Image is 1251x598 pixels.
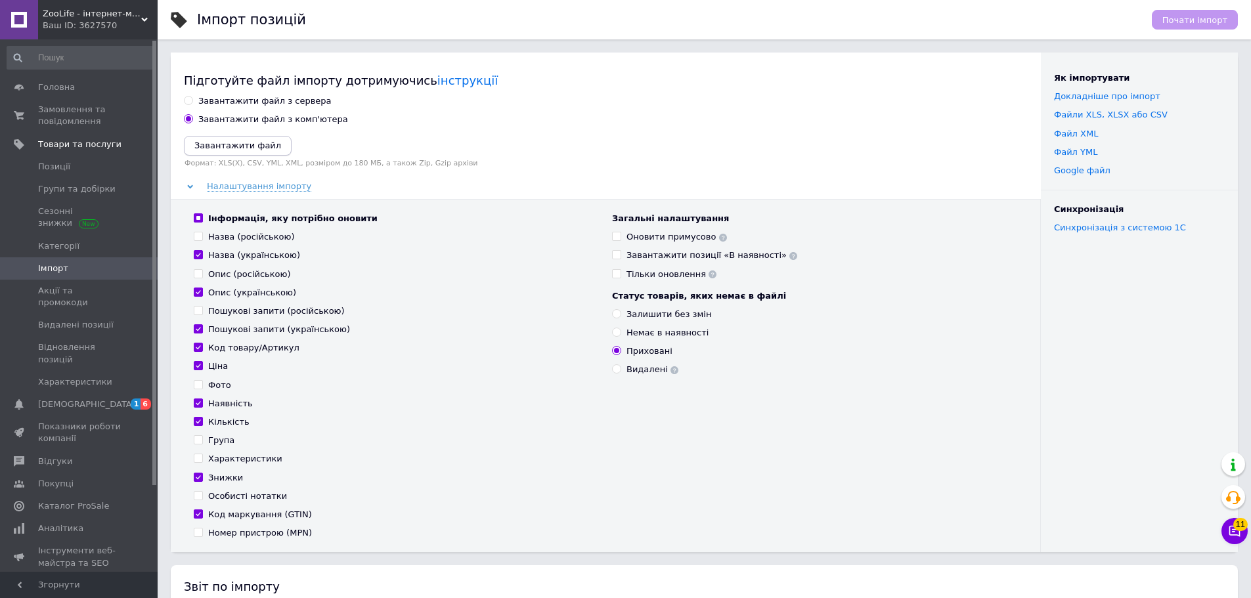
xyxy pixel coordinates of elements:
span: Покупці [38,478,74,490]
div: Знижки [208,472,243,484]
div: Ціна [208,360,228,372]
span: Налаштування імпорту [207,181,311,192]
div: Назва (українською) [208,249,300,261]
span: Характеристики [38,376,112,388]
span: [DEMOGRAPHIC_DATA] [38,398,135,410]
button: Завантажити файл [184,136,292,156]
a: Докладніше про імпорт [1054,91,1160,101]
div: Видалені [626,364,678,375]
div: Статус товарів, яких немає в файлі [612,290,1017,302]
input: Пошук [7,46,155,70]
span: 6 [141,398,151,410]
div: Завантажити файл з сервера [198,95,332,107]
span: Показники роботи компанії [38,421,121,444]
div: Завантажити файл з комп'ютера [198,114,348,125]
span: Товари та послуги [38,139,121,150]
div: Група [208,435,234,446]
span: Сезонні знижки [38,205,121,229]
h1: Імпорт позицій [197,12,306,28]
div: Назва (російською) [208,231,295,243]
div: Ваш ID: 3627570 [43,20,158,32]
span: 11 [1233,518,1248,531]
span: Відновлення позицій [38,341,121,365]
div: Звіт по імпорту [184,578,1225,595]
i: Завантажити файл [194,140,281,150]
span: Категорії [38,240,79,252]
div: Опис (російською) [208,268,291,280]
span: 1 [131,398,141,410]
div: Завантажити позиції «В наявності» [626,249,797,261]
a: Файл YML [1054,147,1097,157]
a: Файл XML [1054,129,1098,139]
div: Тільки оновлення [626,268,716,280]
span: Головна [38,81,75,93]
div: Як імпортувати [1054,72,1225,84]
span: Відгуки [38,456,72,467]
span: Каталог ProSale [38,500,109,512]
div: Підготуйте файл імпорту дотримуючись [184,72,1028,89]
span: Аналітика [38,523,83,534]
div: Фото [208,379,231,391]
span: Видалені позиції [38,319,114,331]
div: Немає в наявності [626,327,709,339]
span: Групи та добірки [38,183,116,195]
div: Характеристики [208,453,282,465]
div: Оновити примусово [626,231,727,243]
button: Чат з покупцем11 [1221,518,1248,544]
div: Пошукові запити (російською) [208,305,345,317]
span: ZooLife - інтернет-магазин товарів для тварин [43,8,141,20]
div: Особисті нотатки [208,490,287,502]
span: Акції та промокоди [38,285,121,309]
div: Синхронізація [1054,203,1225,215]
a: Синхронізація з системою 1С [1054,223,1186,232]
a: Google файл [1054,165,1110,175]
div: Код маркування (GTIN) [208,509,312,521]
a: інструкції [437,74,498,87]
div: Код товару/Артикул [208,342,299,354]
div: Залишити без змін [626,309,711,320]
div: Номер пристрою (MPN) [208,527,312,539]
div: Наявність [208,398,253,410]
div: Опис (українською) [208,287,296,299]
a: Файли ХLS, XLSX або CSV [1054,110,1168,119]
label: Формат: XLS(X), CSV, YML, XML, розміром до 180 МБ, а також Zip, Gzip архіви [184,159,1028,167]
div: Пошукові запити (українською) [208,324,350,335]
span: Інструменти веб-майстра та SEO [38,545,121,568]
div: Загальні налаштування [612,213,1017,224]
span: Імпорт [38,263,68,274]
div: Приховані [626,345,672,357]
span: Замовлення та повідомлення [38,104,121,127]
span: Позиції [38,161,70,173]
div: Кількість [208,416,250,428]
div: Інформація, яку потрібно оновити [208,213,378,224]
